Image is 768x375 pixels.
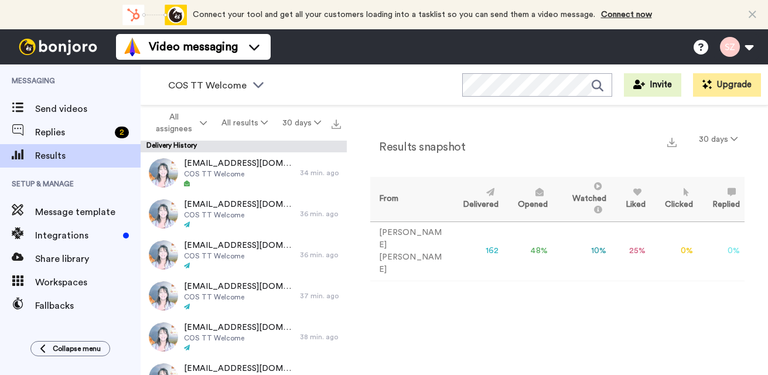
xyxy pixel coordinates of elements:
[141,316,347,357] a: [EMAIL_ADDRESS][DOMAIN_NAME]COS TT Welcome38 min. ago
[184,292,294,302] span: COS TT Welcome
[184,199,294,210] span: [EMAIL_ADDRESS][DOMAIN_NAME]
[275,112,328,134] button: 30 days
[193,11,595,19] span: Connect your tool and get all your customers loading into a tasklist so you can send them a video...
[184,333,294,343] span: COS TT Welcome
[332,120,341,129] img: export.svg
[624,73,681,97] button: Invite
[149,281,178,311] img: e2d20299-a3f5-45b0-a608-867a6a4b6325-thumb.jpg
[300,332,341,342] div: 38 min. ago
[370,221,448,281] td: [PERSON_NAME] [PERSON_NAME]
[141,275,347,316] a: [EMAIL_ADDRESS][DOMAIN_NAME]COS TT Welcome37 min. ago
[300,250,341,260] div: 36 min. ago
[30,341,110,356] button: Collapse menu
[184,210,294,220] span: COS TT Welcome
[184,251,294,261] span: COS TT Welcome
[184,363,294,374] span: [EMAIL_ADDRESS][DOMAIN_NAME]
[35,149,141,163] span: Results
[35,205,141,219] span: Message template
[698,221,745,281] td: 0 %
[141,234,347,275] a: [EMAIL_ADDRESS][DOMAIN_NAME]COS TT Welcome36 min. ago
[14,39,102,55] img: bj-logo-header-white.svg
[184,281,294,292] span: [EMAIL_ADDRESS][DOMAIN_NAME]
[53,344,101,353] span: Collapse menu
[611,221,650,281] td: 25 %
[667,138,677,147] img: export.svg
[448,221,503,281] td: 162
[664,133,680,150] button: Export a summary of each team member’s results that match this filter now.
[698,177,745,221] th: Replied
[370,141,465,154] h2: Results snapshot
[141,193,347,234] a: [EMAIL_ADDRESS][DOMAIN_NAME]COS TT Welcome36 min. ago
[693,73,761,97] button: Upgrade
[611,177,650,221] th: Liked
[184,240,294,251] span: [EMAIL_ADDRESS][DOMAIN_NAME]
[184,322,294,333] span: [EMAIL_ADDRESS][DOMAIN_NAME]
[35,229,118,243] span: Integrations
[448,177,503,221] th: Delivered
[149,39,238,55] span: Video messaging
[168,79,247,93] span: COS TT Welcome
[150,111,197,135] span: All assignees
[141,141,347,152] div: Delivery History
[370,177,448,221] th: From
[552,221,612,281] td: 10 %
[35,252,141,266] span: Share library
[503,221,552,281] td: 48 %
[143,107,214,139] button: All assignees
[123,37,142,56] img: vm-color.svg
[601,11,652,19] a: Connect now
[35,299,141,313] span: Fallbacks
[300,168,341,178] div: 34 min. ago
[149,322,178,352] img: 836035d6-fcfb-48cd-8229-f6da4d212b58-thumb.jpg
[552,177,612,221] th: Watched
[300,291,341,301] div: 37 min. ago
[122,5,187,25] div: animation
[35,275,141,289] span: Workspaces
[184,169,294,179] span: COS TT Welcome
[149,199,178,229] img: 799cf55a-3dc0-402c-b77e-468f9079a45d-thumb.jpg
[328,114,344,132] button: Export all results that match these filters now.
[149,240,178,270] img: b7bb50f1-dd7c-4847-a8bc-d58e92dca9f4-thumb.jpg
[141,152,347,193] a: [EMAIL_ADDRESS][DOMAIN_NAME]COS TT Welcome34 min. ago
[692,129,745,150] button: 30 days
[149,158,178,187] img: 6a702e00-79be-46bd-971a-354dee731497-thumb.jpg
[35,125,110,139] span: Replies
[184,158,294,169] span: [EMAIL_ADDRESS][DOMAIN_NAME]
[650,221,698,281] td: 0 %
[650,177,698,221] th: Clicked
[35,102,141,116] span: Send videos
[300,209,341,219] div: 36 min. ago
[214,112,275,134] button: All results
[503,177,552,221] th: Opened
[115,127,129,138] div: 2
